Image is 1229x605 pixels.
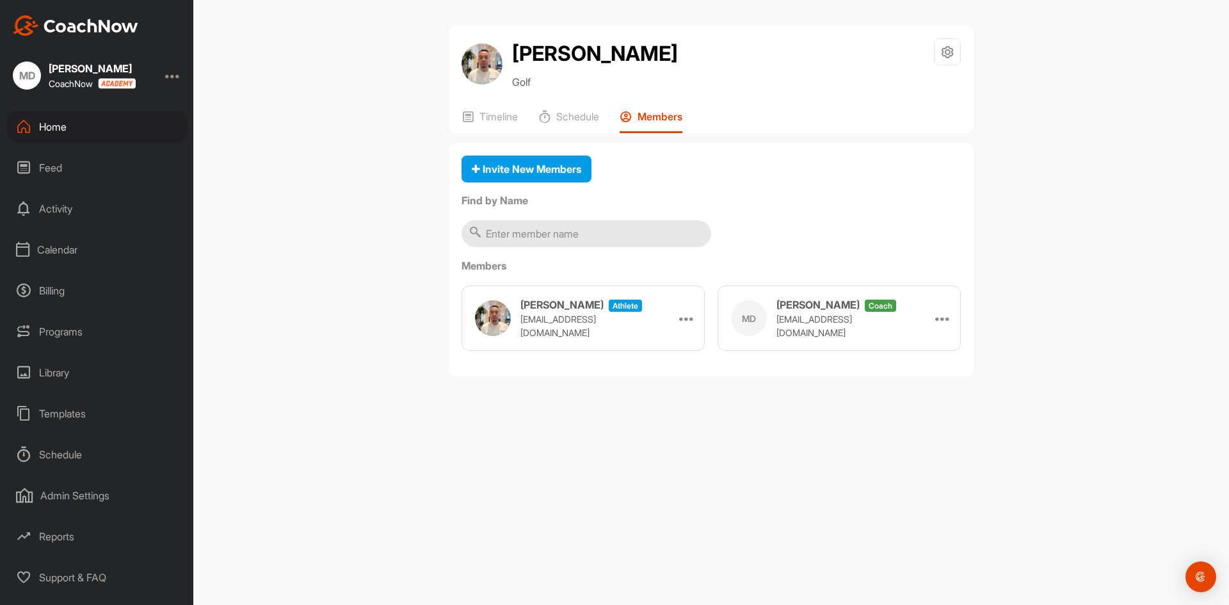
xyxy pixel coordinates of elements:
div: Billing [7,275,188,307]
div: Reports [7,520,188,553]
img: CoachNow [13,15,138,36]
label: Find by Name [462,193,961,208]
div: Calendar [7,234,188,266]
p: Golf [512,74,678,90]
img: user [475,300,511,336]
div: Templates [7,398,188,430]
p: Members [638,110,682,123]
div: Feed [7,152,188,184]
div: Home [7,111,188,143]
div: Support & FAQ [7,561,188,593]
img: CoachNow acadmey [98,78,136,89]
div: Activity [7,193,188,225]
h3: [PERSON_NAME] [520,297,604,312]
div: Open Intercom Messenger [1185,561,1216,592]
div: Admin Settings [7,480,188,512]
div: MD [731,300,767,336]
p: Schedule [556,110,599,123]
label: Members [462,258,961,273]
h3: [PERSON_NAME] [776,297,860,312]
img: avatar [462,44,502,85]
p: Timeline [479,110,518,123]
div: Schedule [7,439,188,471]
div: MD [13,61,41,90]
div: Library [7,357,188,389]
span: Invite New Members [472,163,581,175]
p: [EMAIL_ADDRESS][DOMAIN_NAME] [520,312,648,339]
div: Programs [7,316,188,348]
span: coach [865,300,896,312]
p: [EMAIL_ADDRESS][DOMAIN_NAME] [776,312,904,339]
button: Invite New Members [462,156,591,183]
div: [PERSON_NAME] [49,63,136,74]
input: Enter member name [462,220,711,247]
h2: [PERSON_NAME] [512,38,678,69]
span: athlete [609,300,642,312]
div: CoachNow [49,78,136,89]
